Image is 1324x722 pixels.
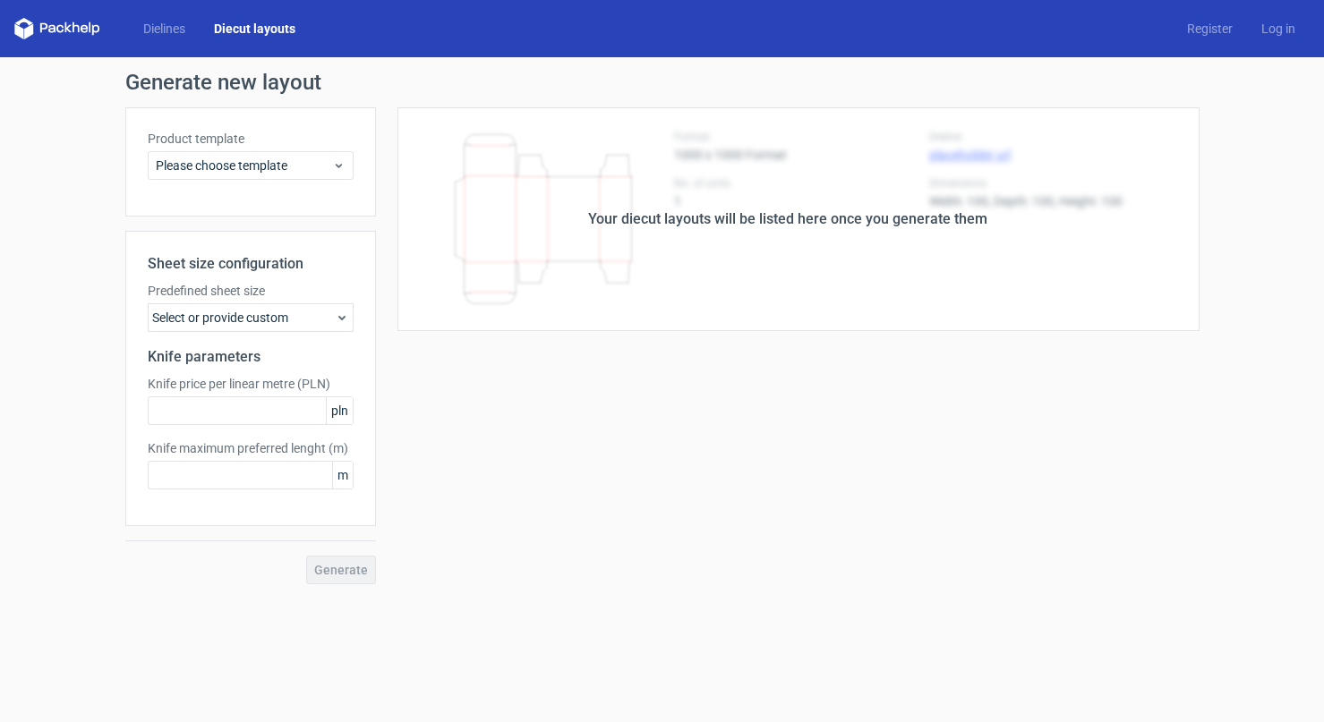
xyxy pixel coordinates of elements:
[148,346,354,368] h2: Knife parameters
[1173,20,1247,38] a: Register
[326,397,353,424] span: pln
[148,375,354,393] label: Knife price per linear metre (PLN)
[148,303,354,332] div: Select or provide custom
[332,462,353,488] span: m
[125,72,1200,93] h1: Generate new layout
[588,208,987,230] div: Your diecut layouts will be listed here once you generate them
[148,282,354,300] label: Predefined sheet size
[200,20,310,38] a: Diecut layouts
[148,253,354,275] h2: Sheet size configuration
[1247,20,1310,38] a: Log in
[129,20,200,38] a: Dielines
[156,157,332,174] span: Please choose template
[148,130,354,148] label: Product template
[148,439,354,457] label: Knife maximum preferred lenght (m)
